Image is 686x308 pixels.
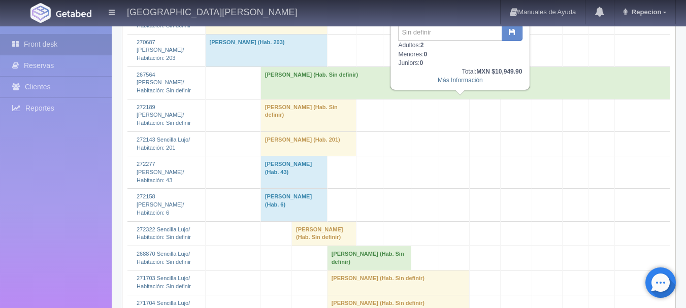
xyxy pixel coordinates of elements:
b: 0 [423,51,427,58]
a: 270687 [PERSON_NAME]/Habitación: 203 [137,39,184,61]
td: [PERSON_NAME] (Hab. Sin definir) [260,99,356,131]
a: 267564 [PERSON_NAME]/Habitación: Sin definir [137,72,191,93]
a: 272322 Sencilla Lujo/Habitación: Sin definir [137,226,191,241]
a: 268870 Sencilla Lujo/Habitación: Sin definir [137,251,191,265]
td: [PERSON_NAME] (Hab. Sin definir) [327,270,469,295]
b: 0 [419,59,423,66]
a: 272277 [PERSON_NAME]/Habitación: 43 [137,161,184,183]
a: 272158 [PERSON_NAME]/Habitación: 6 [137,193,184,215]
td: [PERSON_NAME] (Hab. 201) [260,131,356,156]
td: [PERSON_NAME] (Hab. Sin definir) [292,221,356,246]
img: Getabed [30,3,51,23]
a: 271703 Sencilla Lujo/Habitación: Sin definir [137,275,191,289]
b: MXN $10,949.90 [476,68,522,75]
img: Getabed [56,10,91,17]
td: [PERSON_NAME] (Hab. Sin definir) [327,246,411,270]
td: [PERSON_NAME] (Hab. Sin definir) [260,66,670,99]
input: Sin definir [398,24,502,41]
a: Más Información [438,77,483,84]
a: 271925 Sencilla Lujo/Habitación: Sin definir [137,14,191,28]
td: [PERSON_NAME] (Hab. 203) [205,34,327,66]
div: Total: [398,67,522,76]
b: 2 [420,42,424,49]
h4: [GEOGRAPHIC_DATA][PERSON_NAME] [127,5,297,18]
td: [PERSON_NAME] (Hab. 43) [260,156,327,189]
a: 272189 [PERSON_NAME]/Habitación: Sin definir [137,104,191,126]
td: [PERSON_NAME] (Hab. 6) [260,189,327,221]
a: 272143 Sencilla Lujo/Habitación: 201 [137,136,190,151]
span: Repecion [629,8,662,16]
